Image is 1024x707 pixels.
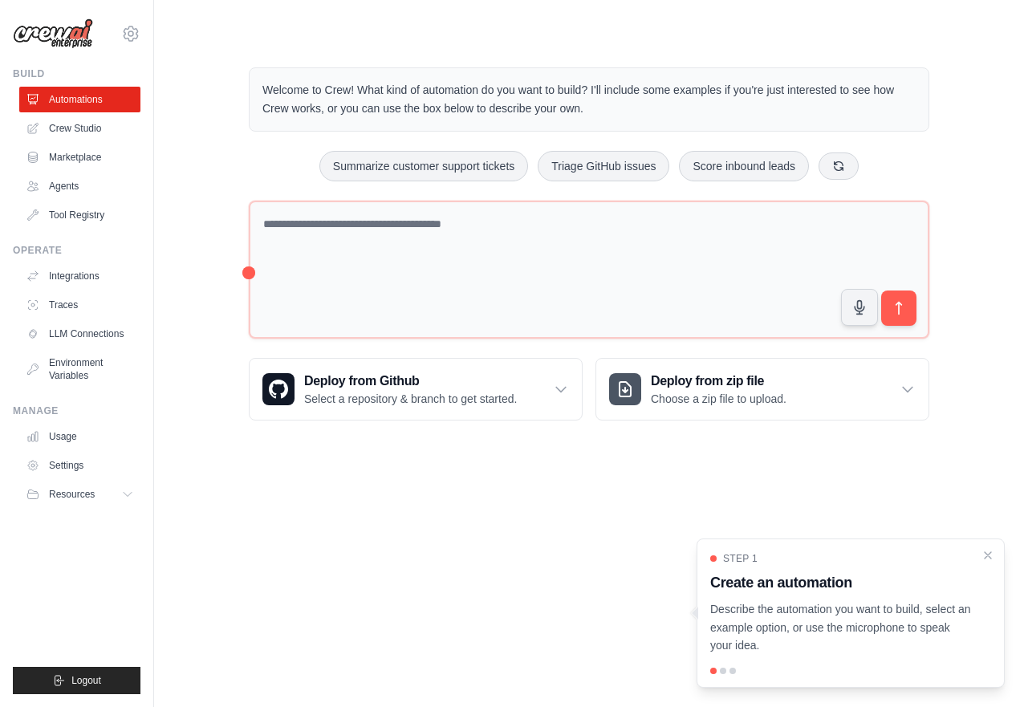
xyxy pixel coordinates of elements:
[538,151,669,181] button: Triage GitHub issues
[13,244,140,257] div: Operate
[19,116,140,141] a: Crew Studio
[651,391,786,407] p: Choose a zip file to upload.
[710,600,972,655] p: Describe the automation you want to build, select an example option, or use the microphone to spe...
[19,292,140,318] a: Traces
[19,453,140,478] a: Settings
[262,81,916,118] p: Welcome to Crew! What kind of automation do you want to build? I'll include some examples if you'...
[19,173,140,199] a: Agents
[13,404,140,417] div: Manage
[19,424,140,449] a: Usage
[71,674,101,687] span: Logout
[981,549,994,562] button: Close walkthrough
[723,552,758,565] span: Step 1
[19,481,140,507] button: Resources
[13,667,140,694] button: Logout
[19,87,140,112] a: Automations
[319,151,528,181] button: Summarize customer support tickets
[19,202,140,228] a: Tool Registry
[651,372,786,391] h3: Deploy from zip file
[304,372,517,391] h3: Deploy from Github
[304,391,517,407] p: Select a repository & branch to get started.
[13,18,93,49] img: Logo
[710,571,972,594] h3: Create an automation
[49,488,95,501] span: Resources
[19,144,140,170] a: Marketplace
[679,151,809,181] button: Score inbound leads
[13,67,140,80] div: Build
[19,263,140,289] a: Integrations
[19,321,140,347] a: LLM Connections
[19,350,140,388] a: Environment Variables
